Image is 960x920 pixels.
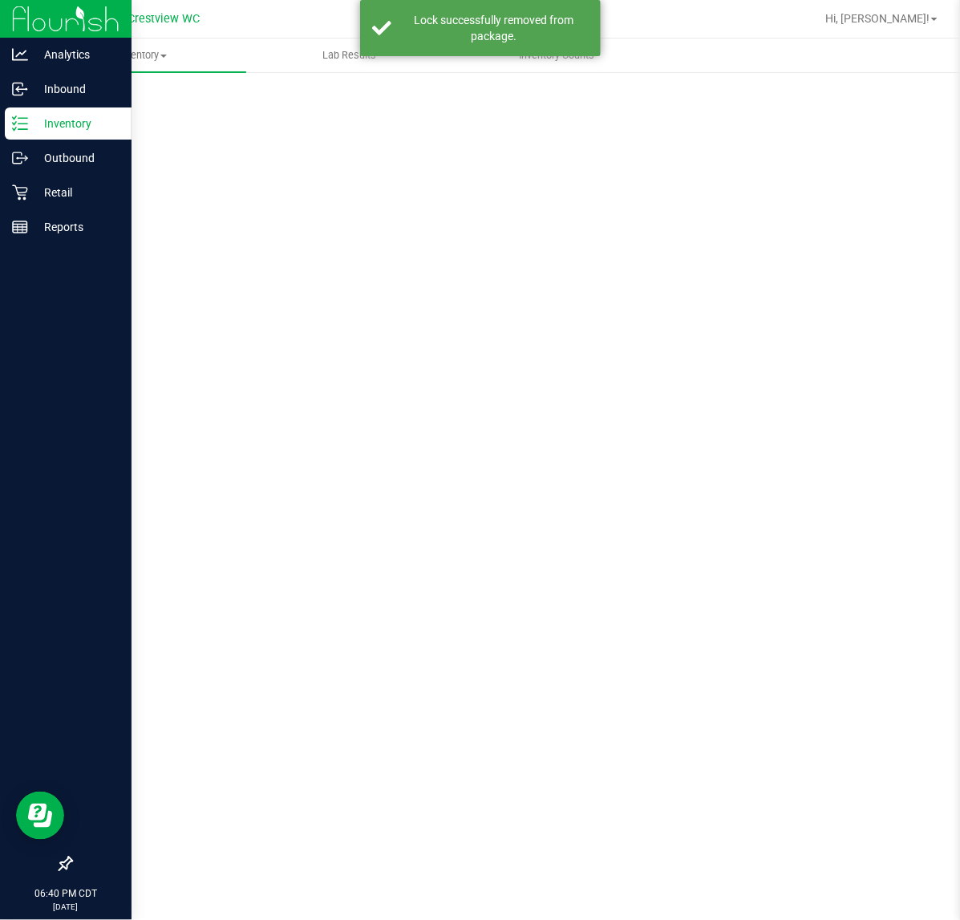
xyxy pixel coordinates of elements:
p: Outbound [28,148,124,168]
p: Reports [28,217,124,237]
span: Inventory [38,48,246,63]
inline-svg: Retail [12,184,28,201]
inline-svg: Outbound [12,150,28,166]
inline-svg: Inventory [12,116,28,132]
p: Analytics [28,45,124,64]
p: Retail [28,183,124,202]
iframe: Resource center [16,792,64,840]
p: Inbound [28,79,124,99]
span: Hi, [PERSON_NAME]! [825,12,930,25]
a: Inventory [38,39,246,72]
p: [DATE] [7,901,124,913]
div: Lock successfully removed from package. [400,12,589,44]
inline-svg: Analytics [12,47,28,63]
span: Lab Results [301,48,398,63]
p: Inventory [28,114,124,133]
span: Crestview WC [128,12,200,26]
inline-svg: Inbound [12,81,28,97]
a: Lab Results [246,39,454,72]
inline-svg: Reports [12,219,28,235]
p: 06:40 PM CDT [7,886,124,901]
